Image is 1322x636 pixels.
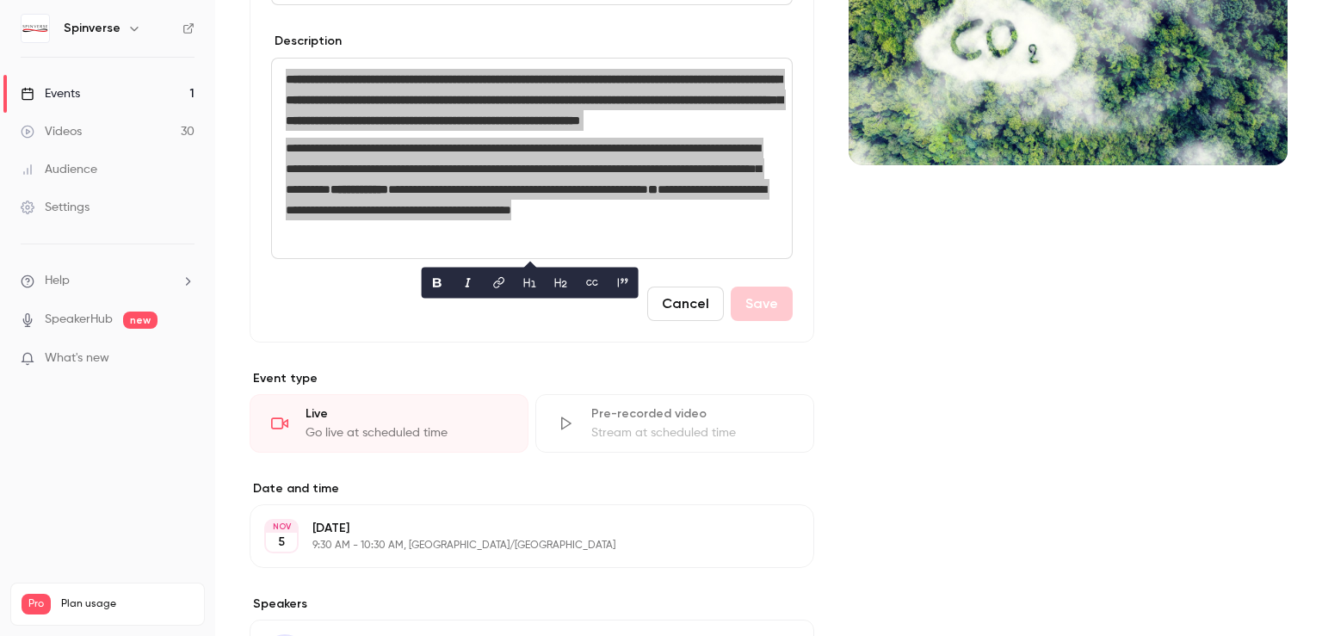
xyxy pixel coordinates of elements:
p: Event type [250,370,814,387]
button: blockquote [609,269,637,296]
label: Speakers [250,596,814,613]
p: 9:30 AM - 10:30 AM, [GEOGRAPHIC_DATA]/[GEOGRAPHIC_DATA] [312,539,723,553]
div: Stream at scheduled time [591,424,793,441]
div: Events [21,85,80,102]
h6: Spinverse [64,20,120,37]
div: Go live at scheduled time [306,424,507,441]
button: bold [423,269,451,296]
section: description [271,58,793,259]
div: Pre-recorded videoStream at scheduled time [535,394,814,453]
span: new [123,312,158,329]
div: Live [306,405,507,423]
div: Pre-recorded video [591,405,793,423]
div: LiveGo live at scheduled time [250,394,528,453]
p: 5 [278,534,285,551]
span: What's new [45,349,109,367]
label: Description [271,33,342,50]
span: Pro [22,594,51,614]
iframe: Noticeable Trigger [174,351,195,367]
img: Spinverse [22,15,49,42]
a: SpeakerHub [45,311,113,329]
label: Date and time [250,480,814,497]
div: Settings [21,199,90,216]
button: Cancel [647,287,724,321]
p: [DATE] [312,520,723,537]
span: Help [45,272,70,290]
span: Plan usage [61,597,194,611]
li: help-dropdown-opener [21,272,195,290]
button: italic [454,269,482,296]
div: NOV [266,521,297,533]
div: Audience [21,161,97,178]
div: editor [272,59,792,258]
button: link [485,269,513,296]
div: Videos [21,123,82,140]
